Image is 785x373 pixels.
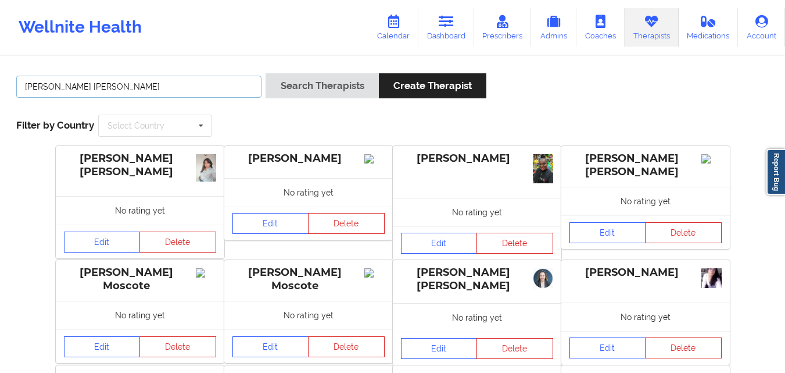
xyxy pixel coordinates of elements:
[232,266,385,293] div: [PERSON_NAME] Moscote
[139,336,216,357] button: Delete
[474,8,532,47] a: Prescribers
[232,213,309,234] a: Edit
[645,222,722,243] button: Delete
[379,73,486,98] button: Create Therapist
[531,8,576,47] a: Admins
[569,152,722,179] div: [PERSON_NAME] [PERSON_NAME]
[308,336,385,357] button: Delete
[232,336,309,357] a: Edit
[107,122,164,130] div: Select Country
[308,213,385,234] button: Delete
[569,222,646,243] a: Edit
[561,187,730,215] div: No rating yet
[401,152,553,165] div: [PERSON_NAME]
[16,76,261,98] input: Search Keywords
[561,303,730,331] div: No rating yet
[232,152,385,165] div: [PERSON_NAME]
[625,8,679,47] a: Therapists
[393,198,561,226] div: No rating yet
[576,8,625,47] a: Coaches
[401,338,478,359] a: Edit
[56,301,224,329] div: No rating yet
[533,268,553,289] img: 383c60be-d865-4411-9afb-f4978f791c4a_653752a5-a9dc-48fc-a8df-68eb5a9e3078WhatsApp_Image_2023-09-2...
[645,338,722,358] button: Delete
[533,154,553,183] img: f00f2307-5d54-4953-b278-5c88edf65d6d_professional_headshot_Lillie.jpg
[393,303,561,332] div: No rating yet
[56,196,224,225] div: No rating yet
[418,8,474,47] a: Dashboard
[476,233,553,254] button: Delete
[738,8,785,47] a: Account
[701,154,722,164] img: Image%2Fplaceholer-image.png
[364,154,385,164] img: Image%2Fplaceholer-image.png
[16,119,94,131] span: Filter by Country
[224,178,393,207] div: No rating yet
[224,301,393,329] div: No rating yet
[139,232,216,253] button: Delete
[64,232,141,253] a: Edit
[766,149,785,195] a: Report Bug
[569,338,646,358] a: Edit
[196,268,216,278] img: Image%2Fplaceholer-image.png
[364,268,385,278] img: Image%2Fplaceholer-image.png
[196,154,216,182] img: c30839e1-3160-45f0-a05f-14c93fb334be_08e5883c-a000-4ad7-908a-11f9037e8172WhatsApp_Image_2025-05-1...
[64,336,141,357] a: Edit
[368,8,418,47] a: Calendar
[64,152,216,179] div: [PERSON_NAME] [PERSON_NAME]
[266,73,378,98] button: Search Therapists
[476,338,553,359] button: Delete
[64,266,216,293] div: [PERSON_NAME] Moscote
[401,233,478,254] a: Edit
[401,266,553,293] div: [PERSON_NAME] [PERSON_NAME]
[701,268,722,288] img: 1eb62a14-edcb-4f38-bee9-28eb9426bbfc_39f8a6d3-649e-425b-ac31-e2e77817d1b9foto_Marina_4.jpg
[679,8,739,47] a: Medications
[569,266,722,279] div: [PERSON_NAME]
